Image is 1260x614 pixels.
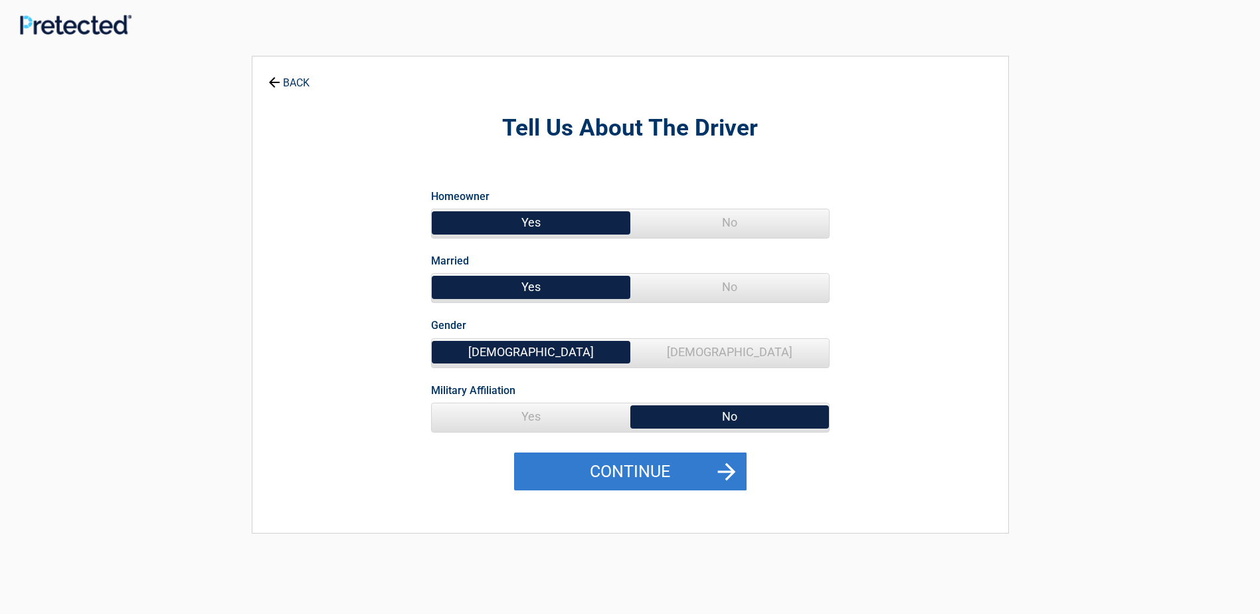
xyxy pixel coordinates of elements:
[432,339,630,365] span: [DEMOGRAPHIC_DATA]
[431,316,466,334] label: Gender
[514,453,747,491] button: Continue
[630,403,829,430] span: No
[432,403,630,430] span: Yes
[432,274,630,300] span: Yes
[431,381,515,399] label: Military Affiliation
[266,65,312,88] a: BACK
[630,209,829,236] span: No
[431,252,469,270] label: Married
[325,113,935,144] h2: Tell Us About The Driver
[431,187,490,205] label: Homeowner
[630,339,829,365] span: [DEMOGRAPHIC_DATA]
[20,15,132,35] img: Main Logo
[630,274,829,300] span: No
[432,209,630,236] span: Yes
